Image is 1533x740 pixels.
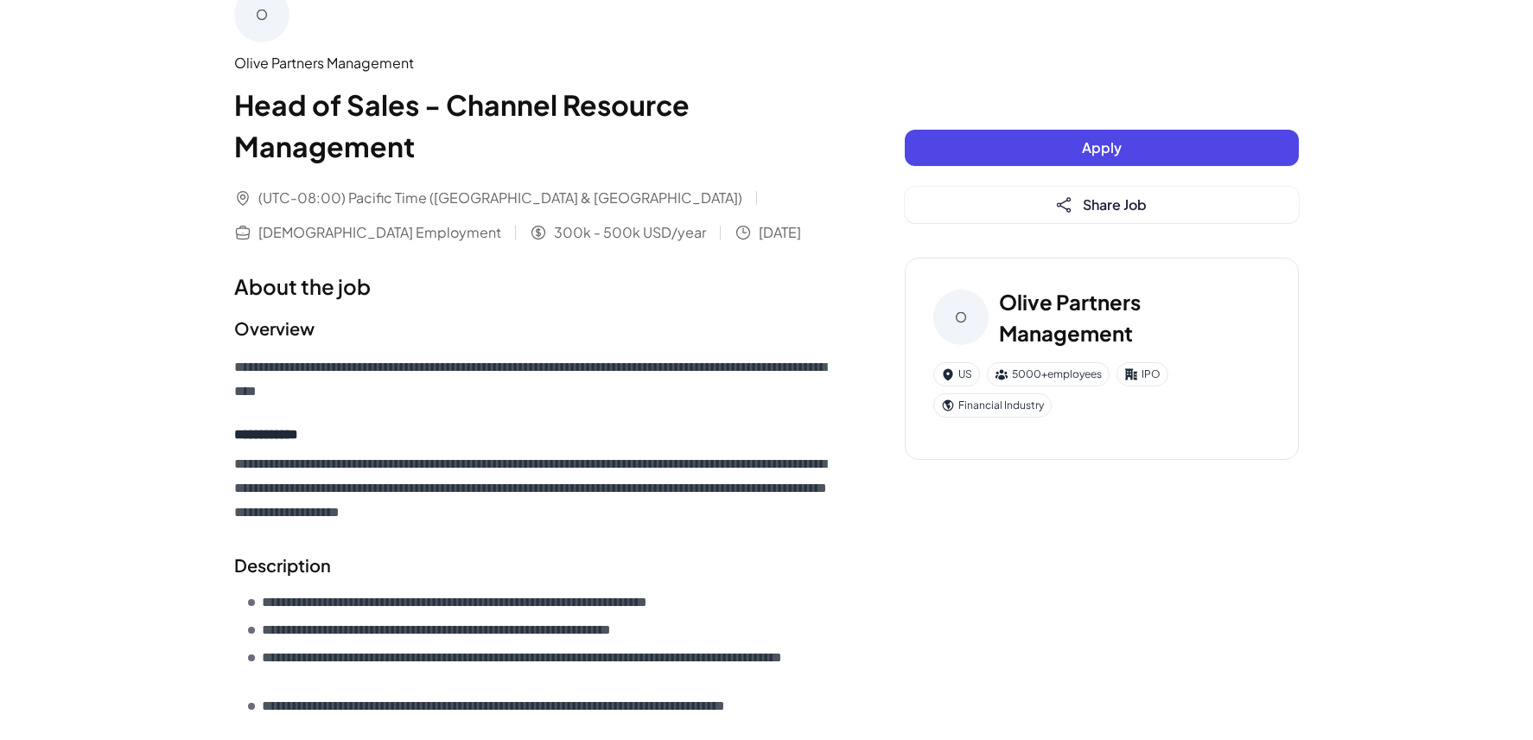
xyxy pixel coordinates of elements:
[999,286,1270,348] h3: Olive Partners Management
[234,316,836,341] h2: Overview
[234,552,836,578] h2: Description
[258,188,742,208] span: (UTC-08:00) Pacific Time ([GEOGRAPHIC_DATA] & [GEOGRAPHIC_DATA])
[759,222,801,243] span: [DATE]
[1083,195,1147,214] span: Share Job
[987,362,1110,386] div: 5000+ employees
[234,84,836,167] h1: Head of Sales - Channel Resource Management
[234,53,836,73] div: Olive Partners Management
[234,271,836,302] h1: About the job
[1082,138,1122,156] span: Apply
[933,290,989,345] div: O
[905,130,1299,166] button: Apply
[554,222,706,243] span: 300k - 500k USD/year
[933,393,1052,418] div: Financial Industry
[933,362,980,386] div: US
[258,222,501,243] span: [DEMOGRAPHIC_DATA] Employment
[905,187,1299,223] button: Share Job
[1116,362,1168,386] div: IPO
